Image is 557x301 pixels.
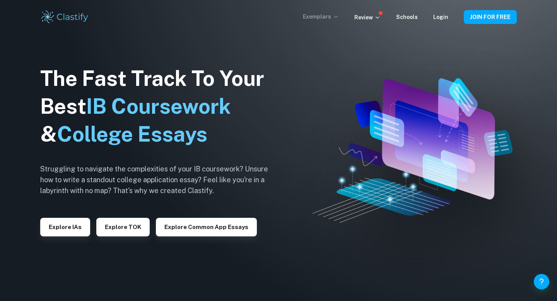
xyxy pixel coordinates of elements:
[96,218,150,236] button: Explore TOK
[464,10,517,24] button: JOIN FOR FREE
[534,274,549,289] button: Help and Feedback
[40,9,89,25] img: Clastify logo
[40,65,280,148] h1: The Fast Track To Your Best &
[40,164,280,196] h6: Struggling to navigate the complexities of your IB coursework? Unsure how to write a standout col...
[40,223,90,230] a: Explore IAs
[313,78,513,222] img: Clastify hero
[396,14,418,20] a: Schools
[96,223,150,230] a: Explore TOK
[86,94,231,118] span: IB Coursework
[40,218,90,236] button: Explore IAs
[303,12,339,21] p: Exemplars
[57,122,207,146] span: College Essays
[156,223,257,230] a: Explore Common App essays
[354,13,381,22] p: Review
[433,14,448,20] a: Login
[156,218,257,236] button: Explore Common App essays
